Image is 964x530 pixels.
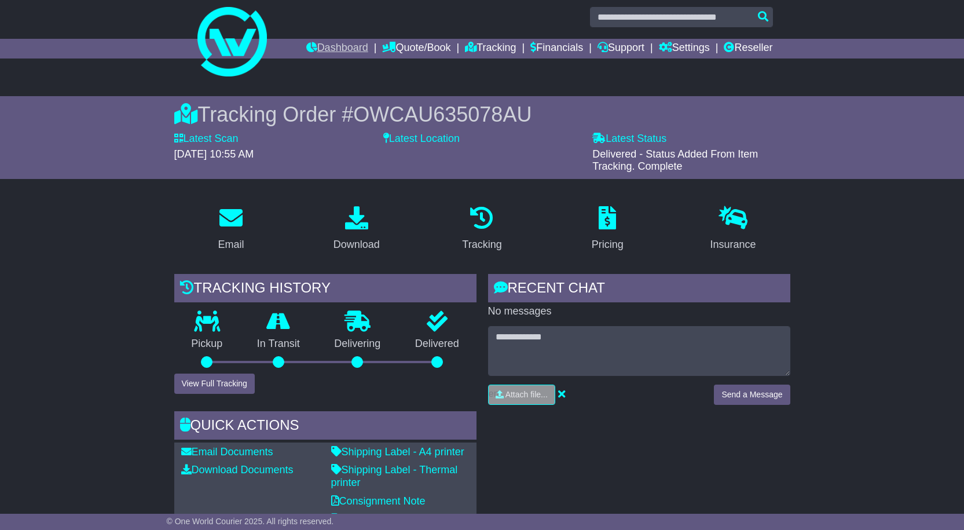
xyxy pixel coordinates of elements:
[174,374,255,394] button: View Full Tracking
[174,274,476,305] div: Tracking history
[306,39,368,59] a: Dashboard
[210,202,251,257] a: Email
[240,338,317,350] p: In Transit
[317,338,398,350] p: Delivering
[462,237,501,253] div: Tracking
[167,517,334,526] span: © One World Courier 2025. All rights reserved.
[488,274,790,305] div: RECENT CHAT
[465,39,516,59] a: Tracking
[382,39,450,59] a: Quote/Book
[353,103,532,126] span: OWCAU635078AU
[592,148,758,173] span: Delivered - Status Added From Item Tracking. Complete
[174,102,790,127] div: Tracking Order #
[331,464,458,488] a: Shipping Label - Thermal printer
[331,495,426,507] a: Consignment Note
[714,385,790,405] button: Send a Message
[333,237,380,253] div: Download
[181,464,294,476] a: Download Documents
[710,237,756,253] div: Insurance
[592,237,624,253] div: Pricing
[724,39,772,59] a: Reseller
[174,338,240,350] p: Pickup
[659,39,710,59] a: Settings
[174,411,476,443] div: Quick Actions
[174,133,239,145] label: Latest Scan
[703,202,764,257] a: Insurance
[584,202,631,257] a: Pricing
[598,39,644,59] a: Support
[383,133,460,145] label: Latest Location
[174,148,254,160] span: [DATE] 10:55 AM
[326,202,387,257] a: Download
[398,338,476,350] p: Delivered
[592,133,666,145] label: Latest Status
[454,202,509,257] a: Tracking
[218,237,244,253] div: Email
[530,39,583,59] a: Financials
[331,446,464,458] a: Shipping Label - A4 printer
[488,305,790,318] p: No messages
[181,446,273,458] a: Email Documents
